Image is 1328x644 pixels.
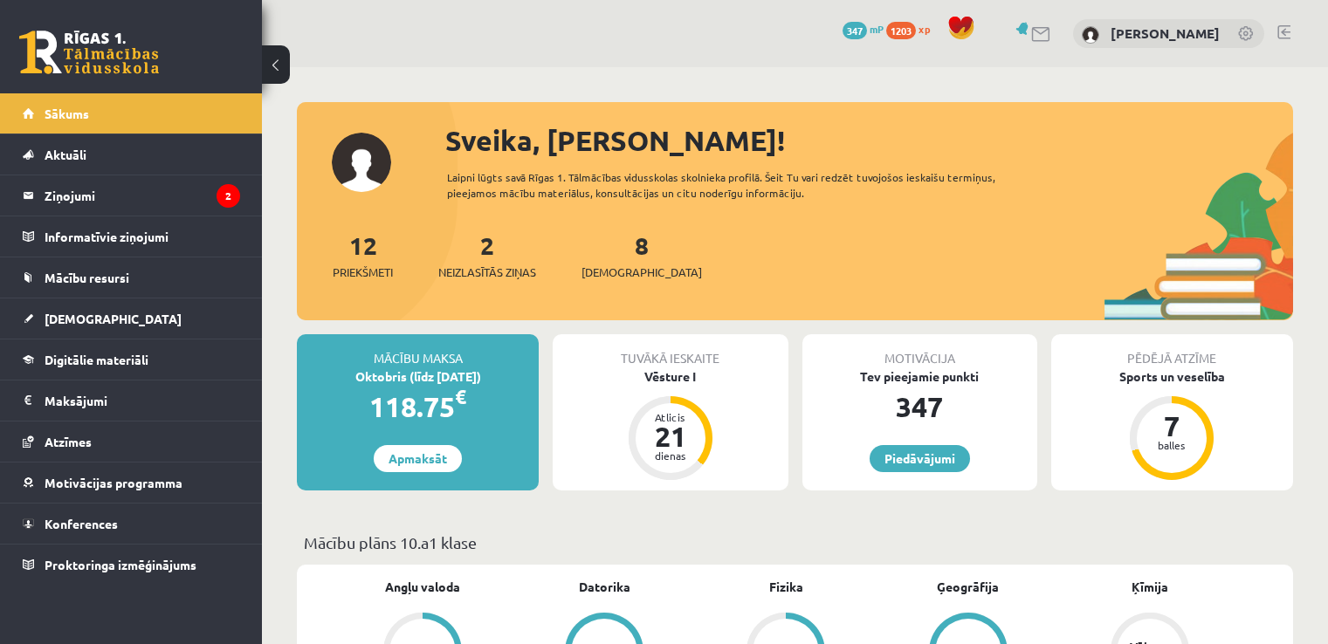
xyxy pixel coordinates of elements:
legend: Ziņojumi [45,175,240,216]
a: Informatīvie ziņojumi [23,216,240,257]
span: Sākums [45,106,89,121]
div: Oktobris (līdz [DATE]) [297,367,539,386]
a: Datorika [579,578,630,596]
span: [DEMOGRAPHIC_DATA] [581,264,702,281]
div: Sports un veselība [1051,367,1293,386]
a: 2Neizlasītās ziņas [438,230,536,281]
a: Ģeogrāfija [937,578,999,596]
a: Mācību resursi [23,257,240,298]
a: Vēsture I Atlicis 21 dienas [553,367,788,483]
a: Fizika [769,578,803,596]
a: Ķīmija [1132,578,1168,596]
p: Mācību plāns 10.a1 klase [304,531,1286,554]
div: Atlicis [644,412,697,422]
span: Atzīmes [45,434,92,449]
div: 347 [802,386,1037,428]
a: Konferences [23,504,240,544]
div: 118.75 [297,386,539,428]
span: Priekšmeti [333,264,393,281]
div: Tuvākā ieskaite [553,334,788,367]
span: Mācību resursi [45,270,129,285]
a: Maksājumi [23,380,240,421]
div: 7 [1146,412,1198,440]
div: 21 [644,422,697,450]
img: Valērija Jumakova [1082,26,1099,44]
a: [DEMOGRAPHIC_DATA] [23,298,240,339]
a: 347 mP [843,22,884,36]
legend: Informatīvie ziņojumi [45,216,240,257]
a: Ziņojumi2 [23,175,240,216]
span: 1203 [886,22,916,39]
a: Piedāvājumi [870,445,970,472]
span: 347 [843,22,867,39]
a: Sākums [23,93,240,134]
span: Neizlasītās ziņas [438,264,536,281]
div: Motivācija [802,334,1037,367]
span: Proktoringa izmēģinājums [45,557,196,572]
a: Apmaksāt [374,445,462,472]
div: Sveika, [PERSON_NAME]! [445,120,1293,161]
a: Digitālie materiāli [23,339,240,380]
span: [DEMOGRAPHIC_DATA] [45,311,182,326]
div: dienas [644,450,697,461]
a: 1203 xp [886,22,939,36]
span: Digitālie materiāli [45,352,148,367]
div: Vēsture I [553,367,788,386]
div: Mācību maksa [297,334,539,367]
a: Motivācijas programma [23,462,240,503]
legend: Maksājumi [45,380,240,421]
span: Aktuāli [45,147,86,162]
a: Proktoringa izmēģinājums [23,545,240,585]
span: Konferences [45,516,118,531]
span: xp [919,22,930,36]
span: Motivācijas programma [45,475,182,490]
div: balles [1146,440,1198,450]
span: mP [870,22,884,36]
span: € [455,384,466,409]
div: Laipni lūgts savā Rīgas 1. Tālmācības vidusskolas skolnieka profilā. Šeit Tu vari redzēt tuvojošo... [447,169,1045,201]
a: Atzīmes [23,421,240,462]
a: [PERSON_NAME] [1111,24,1220,42]
div: Tev pieejamie punkti [802,367,1037,386]
a: 8[DEMOGRAPHIC_DATA] [581,230,702,281]
div: Pēdējā atzīme [1051,334,1293,367]
a: 12Priekšmeti [333,230,393,281]
a: Sports un veselība 7 balles [1051,367,1293,483]
a: Aktuāli [23,134,240,175]
a: Angļu valoda [385,578,460,596]
a: Rīgas 1. Tālmācības vidusskola [19,31,159,74]
i: 2 [217,184,240,208]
